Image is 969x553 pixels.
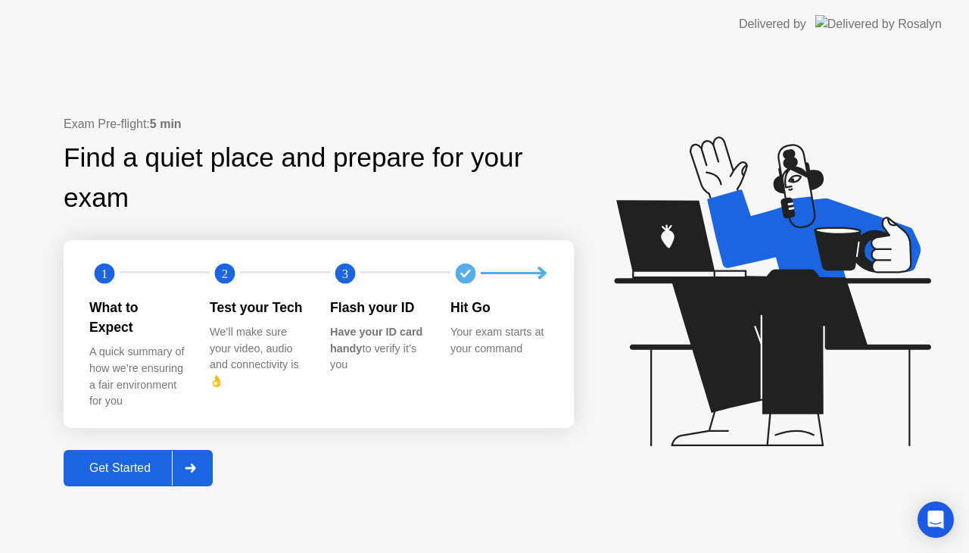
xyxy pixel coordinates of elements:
div: A quick summary of how we’re ensuring a fair environment for you [89,344,185,409]
text: 1 [101,266,107,280]
text: 2 [222,266,228,280]
div: Flash your ID [330,298,426,317]
div: Get Started [68,461,172,475]
div: to verify it’s you [330,324,426,373]
div: Hit Go [450,298,547,317]
b: Have your ID card handy [330,326,422,355]
div: Delivered by [739,15,806,33]
img: Delivered by Rosalyn [815,15,942,33]
div: We’ll make sure your video, audio and connectivity is 👌 [210,324,306,389]
div: Test your Tech [210,298,306,317]
div: Exam Pre-flight: [64,115,574,133]
b: 5 min [150,117,182,130]
div: Find a quiet place and prepare for your exam [64,138,574,218]
div: What to Expect [89,298,185,338]
div: Open Intercom Messenger [918,501,954,538]
text: 3 [342,266,348,280]
div: Your exam starts at your command [450,324,547,357]
button: Get Started [64,450,213,486]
